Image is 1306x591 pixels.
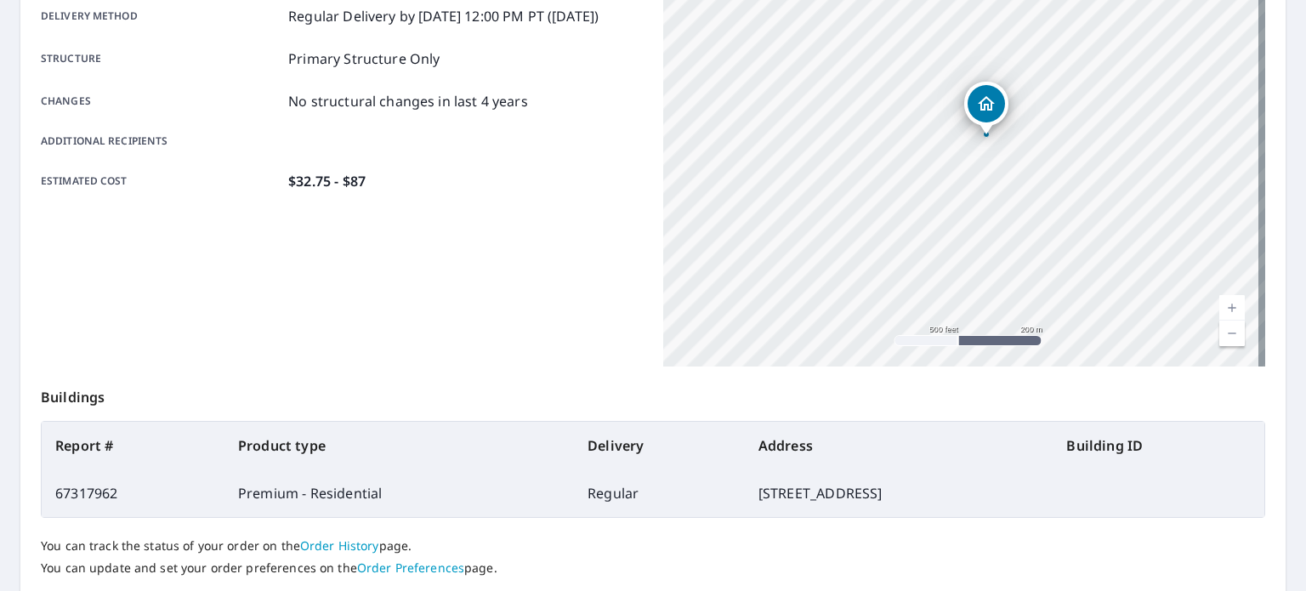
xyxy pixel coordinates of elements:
[745,469,1053,517] td: [STREET_ADDRESS]
[1219,321,1245,346] a: Current Level 16, Zoom Out
[41,134,281,149] p: Additional recipients
[745,422,1053,469] th: Address
[41,538,1265,554] p: You can track the status of your order on the page.
[288,91,528,111] p: No structural changes in last 4 years
[41,91,281,111] p: Changes
[224,422,574,469] th: Product type
[41,48,281,69] p: Structure
[574,469,745,517] td: Regular
[41,560,1265,576] p: You can update and set your order preferences on the page.
[41,367,1265,421] p: Buildings
[288,48,440,69] p: Primary Structure Only
[41,171,281,191] p: Estimated cost
[300,537,379,554] a: Order History
[288,171,366,191] p: $32.75 - $87
[574,422,745,469] th: Delivery
[224,469,574,517] td: Premium - Residential
[357,560,464,576] a: Order Preferences
[288,6,599,26] p: Regular Delivery by [DATE] 12:00 PM PT ([DATE])
[42,469,224,517] td: 67317962
[964,82,1008,134] div: Dropped pin, building 1, Residential property, 322 Rosedown Way Mandeville, LA 70471
[42,422,224,469] th: Report #
[41,6,281,26] p: Delivery method
[1053,422,1264,469] th: Building ID
[1219,295,1245,321] a: Current Level 16, Zoom In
